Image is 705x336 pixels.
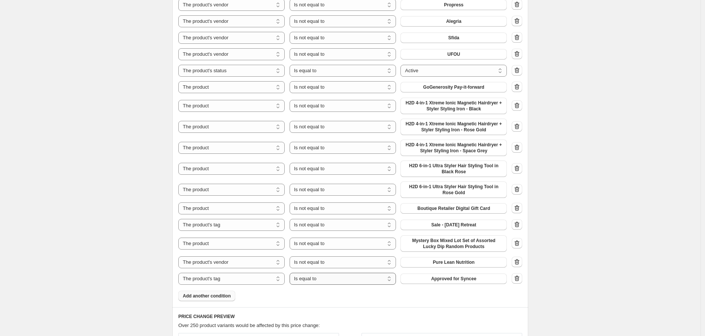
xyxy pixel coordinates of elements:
button: H2D 6-in-1 Ultra Styler Hair Styling Tool in Black Rose [400,161,507,177]
span: Add another condition [183,293,231,299]
span: Alegria [446,18,462,24]
span: UFOU [447,51,460,57]
button: H2D 4-in-1 Xtreme Ionic Magnetic Hairdryer + Styler Styling Iron - Space Grey [400,140,507,156]
button: Alegria [400,16,507,27]
span: Approved for Syncee [431,276,476,282]
span: Pure Lean Nutrition [433,259,475,265]
span: Sale - [DATE] Retreat [431,222,476,228]
h6: PRICE CHANGE PREVIEW [178,314,522,320]
span: Propress [444,2,463,8]
button: Approved for Syncee [400,274,507,284]
button: Sfida [400,33,507,43]
span: H2D 4-in-1 Xtreme Ionic Magnetic Hairdryer + Styler Styling Iron - Space Grey [405,142,502,154]
button: H2D 4-in-1 Xtreme Ionic Magnetic Hairdryer + Styler Styling Iron - Black [400,98,507,114]
span: GoGenerosity Pay-it-forward [423,84,484,90]
span: Sfida [448,35,459,41]
button: Sale - [DATE] Retreat [400,220,507,230]
span: Over 250 product variants would be affected by this price change: [178,323,320,328]
button: Pure Lean Nutrition [400,257,507,268]
span: Mystery Box Mixed Lot Set of Assorted Lucky Dip Random Products [405,238,502,250]
button: GoGenerosity Pay-it-forward [400,82,507,92]
button: Boutique Retailer Digital Gift Card [400,203,507,214]
span: H2D 6-in-1 Ultra Styler Hair Styling Tool in Rose Gold [405,184,502,196]
button: Add another condition [178,291,235,301]
button: UFOU [400,49,507,59]
span: Boutique Retailer Digital Gift Card [417,205,490,211]
span: H2D 6-in-1 Ultra Styler Hair Styling Tool in Black Rose [405,163,502,175]
button: H2D 6-in-1 Ultra Styler Hair Styling Tool in Rose Gold [400,181,507,198]
span: H2D 4-in-1 Xtreme Ionic Magnetic Hairdryer + Styler Styling Iron - Black [405,100,502,112]
button: Mystery Box Mixed Lot Set of Assorted Lucky Dip Random Products [400,235,507,252]
span: H2D 4-in-1 Xtreme Ionic Magnetic Hairdryer + Styler Styling Iron - Rose Gold [405,121,502,133]
button: H2D 4-in-1 Xtreme Ionic Magnetic Hairdryer + Styler Styling Iron - Rose Gold [400,119,507,135]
